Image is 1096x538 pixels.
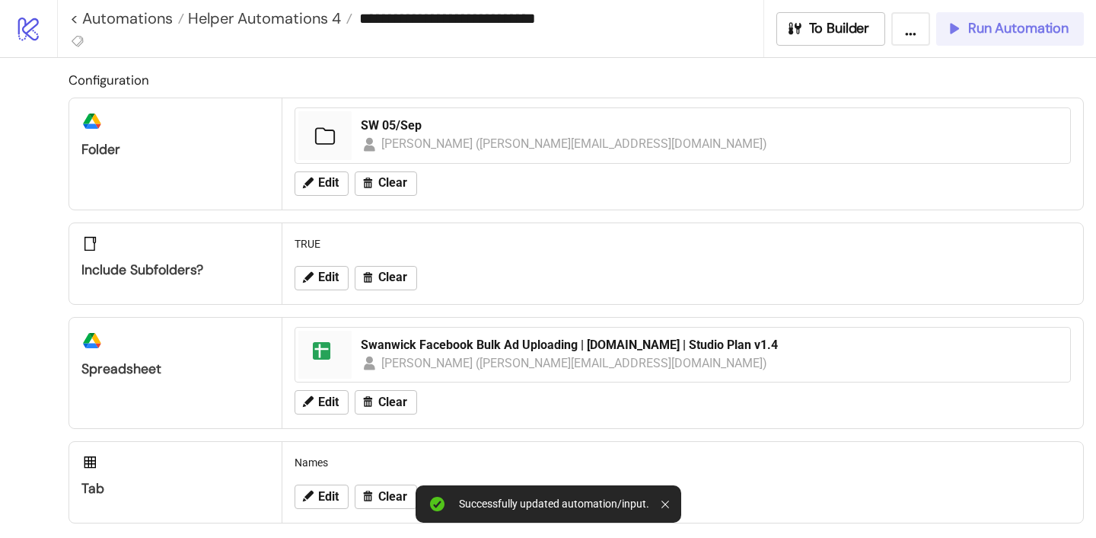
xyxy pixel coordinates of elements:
[318,176,339,190] span: Edit
[295,171,349,196] button: Edit
[361,337,1061,354] div: Swanwick Facebook Bulk Ad Uploading | [DOMAIN_NAME] | Studio Plan v1.4
[184,8,341,28] span: Helper Automations 4
[355,485,417,509] button: Clear
[81,141,269,159] div: Folder
[288,448,1077,477] div: Names
[378,271,407,284] span: Clear
[81,261,269,279] div: Include subfolders?
[295,390,349,415] button: Edit
[968,20,1069,37] span: Run Automation
[355,171,417,196] button: Clear
[81,360,269,378] div: Spreadsheet
[295,485,349,509] button: Edit
[184,11,352,26] a: Helper Automations 4
[936,12,1084,46] button: Run Automation
[318,395,339,409] span: Edit
[459,498,649,511] div: Successfully updated automation/input.
[318,490,339,504] span: Edit
[295,266,349,290] button: Edit
[381,134,768,153] div: [PERSON_NAME] ([PERSON_NAME][EMAIL_ADDRESS][DOMAIN_NAME])
[68,70,1084,90] h2: Configuration
[70,11,184,26] a: < Automations
[381,354,768,373] div: [PERSON_NAME] ([PERSON_NAME][EMAIL_ADDRESS][DOMAIN_NAME])
[355,390,417,415] button: Clear
[81,480,269,498] div: Tab
[378,490,407,504] span: Clear
[776,12,886,46] button: To Builder
[361,117,1061,134] div: SW 05/Sep
[378,176,407,190] span: Clear
[891,12,930,46] button: ...
[355,266,417,290] button: Clear
[288,229,1077,258] div: TRUE
[378,395,407,409] span: Clear
[318,271,339,284] span: Edit
[809,20,870,37] span: To Builder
